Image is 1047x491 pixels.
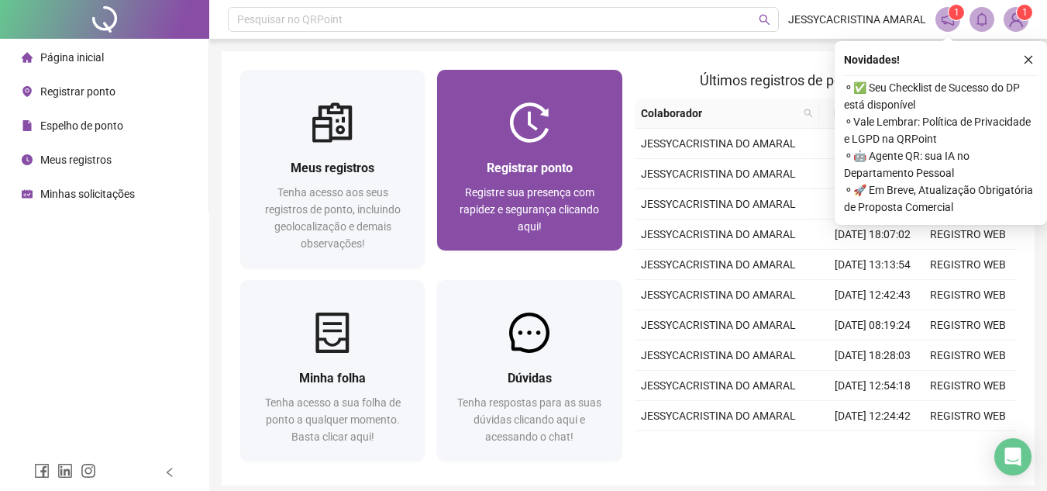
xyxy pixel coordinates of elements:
[641,198,796,210] span: JESSYCACRISTINA DO AMARAL
[844,51,900,68] span: Novidades !
[641,258,796,271] span: JESSYCACRISTINA DO AMARAL
[825,341,921,371] td: [DATE] 18:28:03
[921,431,1016,462] td: REGISTRO WEB
[641,105,798,122] span: Colaborador
[22,120,33,131] span: file
[437,280,622,461] a: DúvidasTenha respostas para as suas dúvidas clicando aqui e acessando o chat!
[508,371,552,386] span: Dúvidas
[641,137,796,150] span: JESSYCACRISTINA DO AMARAL
[825,159,921,189] td: [DATE] 12:55:23
[788,11,926,28] span: JESSYCACRISTINA AMARAL
[460,186,599,233] span: Registre sua presença com rapidez e segurança clicando aqui!
[844,182,1038,216] span: ⚬ 🚀 Em Breve, Atualização Obrigatória de Proposta Comercial
[825,129,921,159] td: [DATE] 13:17:46
[291,161,374,175] span: Meus registros
[457,396,601,443] span: Tenha respostas para as suas dúvidas clicando aqui e acessando o chat!
[975,12,989,26] span: bell
[804,109,813,118] span: search
[825,220,921,250] td: [DATE] 18:07:02
[921,250,1016,280] td: REGISTRO WEB
[22,154,33,165] span: clock-circle
[949,5,964,20] sup: 1
[641,379,796,392] span: JESSYCACRISTINA DO AMARAL
[641,289,796,301] span: JESSYCACRISTINA DO AMARAL
[40,85,115,98] span: Registrar ponto
[240,280,425,461] a: Minha folhaTenha acesso a sua folha de ponto a qualquer momento. Basta clicar aqui!
[40,51,104,64] span: Página inicial
[921,220,1016,250] td: REGISTRO WEB
[844,147,1038,182] span: ⚬ 🤖 Agente QR: sua IA no Departamento Pessoal
[641,168,796,180] span: JESSYCACRISTINA DO AMARAL
[994,438,1032,475] div: Open Intercom Messenger
[825,401,921,431] td: [DATE] 12:24:42
[40,119,123,132] span: Espelho de ponto
[40,154,112,166] span: Meus registros
[844,79,1038,113] span: ⚬ ✅ Seu Checklist de Sucesso do DP está disponível
[641,319,796,331] span: JESSYCACRISTINA DO AMARAL
[921,401,1016,431] td: REGISTRO WEB
[825,189,921,220] td: [DATE] 11:30:50
[1022,7,1028,18] span: 1
[921,341,1016,371] td: REGISTRO WEB
[825,431,921,462] td: [DATE] 08:27:13
[825,105,893,122] span: Data/Hora
[825,250,921,280] td: [DATE] 13:13:54
[700,72,950,88] span: Últimos registros de ponto sincronizados
[1017,5,1032,20] sup: Atualize o seu contato no menu Meus Dados
[164,467,175,478] span: left
[265,396,401,443] span: Tenha acesso a sua folha de ponto a qualquer momento. Basta clicar aqui!
[641,228,796,240] span: JESSYCACRISTINA DO AMARAL
[825,310,921,341] td: [DATE] 08:19:24
[825,280,921,310] td: [DATE] 12:42:43
[825,371,921,401] td: [DATE] 12:54:18
[759,14,770,26] span: search
[921,310,1016,341] td: REGISTRO WEB
[265,186,401,250] span: Tenha acesso aos seus registros de ponto, incluindo geolocalização e demais observações!
[641,410,796,422] span: JESSYCACRISTINA DO AMARAL
[81,463,96,479] span: instagram
[299,371,366,386] span: Minha folha
[22,52,33,63] span: home
[921,371,1016,401] td: REGISTRO WEB
[487,161,573,175] span: Registrar ponto
[40,188,135,200] span: Minhas solicitações
[22,86,33,97] span: environment
[921,280,1016,310] td: REGISTRO WEB
[1004,8,1028,31] img: 93589
[437,70,622,251] a: Registrar pontoRegistre sua presença com rapidez e segurança clicando aqui!
[641,349,796,361] span: JESSYCACRISTINA DO AMARAL
[1023,54,1034,65] span: close
[240,70,425,268] a: Meus registrosTenha acesso aos seus registros de ponto, incluindo geolocalização e demais observa...
[819,99,911,129] th: Data/Hora
[844,113,1038,147] span: ⚬ Vale Lembrar: Política de Privacidade e LGPD na QRPoint
[941,12,955,26] span: notification
[801,102,816,125] span: search
[954,7,959,18] span: 1
[34,463,50,479] span: facebook
[22,188,33,199] span: schedule
[57,463,73,479] span: linkedin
